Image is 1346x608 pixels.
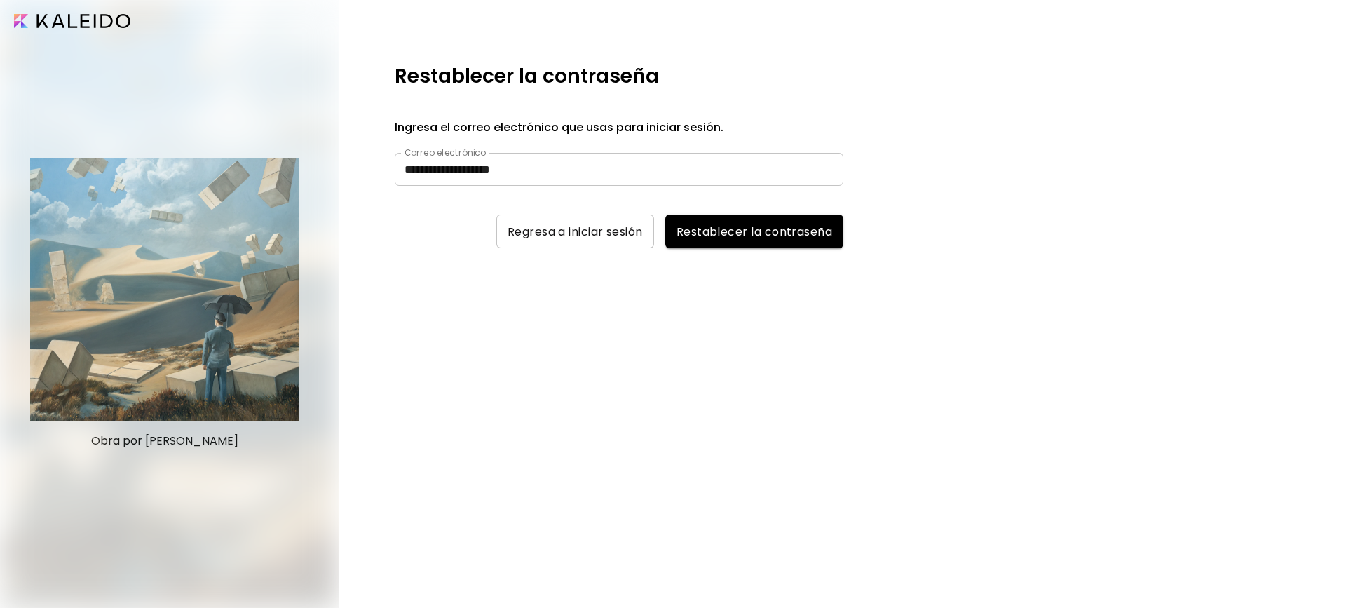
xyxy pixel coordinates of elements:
span: Restablecer la contraseña [677,224,832,239]
h5: Restablecer la contraseña [395,62,659,91]
button: Regresa a iniciar sesión [496,215,654,248]
span: Regresa a iniciar sesión [508,224,643,239]
button: Restablecer la contraseña [665,215,843,248]
h5: Ingresa el correo electrónico que usas para iniciar sesión. [395,119,843,136]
